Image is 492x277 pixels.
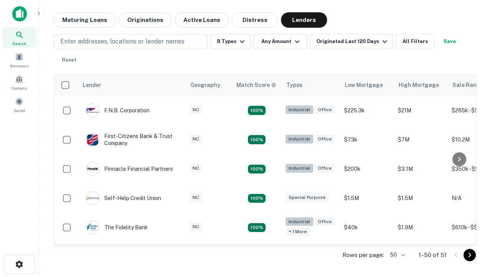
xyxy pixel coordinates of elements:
[396,34,434,49] button: All Filters
[86,191,161,205] div: Self-help Credit Union
[399,80,439,90] div: High Mortgage
[394,154,448,184] td: $3.1M
[310,34,393,49] button: Originated Last 120 Days
[315,164,335,173] div: Office
[315,217,335,226] div: Office
[86,221,99,234] img: picture
[2,72,36,93] a: Contacts
[282,74,340,96] th: Types
[316,37,389,46] div: Originated Last 120 Days
[189,135,202,144] div: NC
[286,105,313,114] div: Industrial
[419,250,447,260] p: 1–50 of 51
[175,12,229,28] button: Active Loans
[57,52,81,68] button: Reset
[394,242,448,271] td: $4M
[315,135,335,144] div: Office
[248,135,266,144] div: Matching Properties: 7, hasApolloMatch: undefined
[394,125,448,154] td: $7M
[340,242,394,271] td: $82.5k
[2,94,36,115] a: Saved
[2,27,36,48] a: Search
[189,105,202,114] div: NC
[387,249,406,260] div: 50
[340,74,394,96] th: Low Mortgage
[14,107,25,113] span: Saved
[345,80,383,90] div: Low Mortgage
[342,250,384,260] p: Rows per page:
[189,193,202,202] div: NC
[248,106,266,115] div: Matching Properties: 9, hasApolloMatch: undefined
[394,74,448,96] th: High Mortgage
[464,249,476,261] button: Go to next page
[232,74,282,96] th: Capitalize uses an advanced AI algorithm to match your search with the best lender. The match sco...
[340,154,394,184] td: $200k
[248,194,266,203] div: Matching Properties: 11, hasApolloMatch: undefined
[12,6,27,22] img: capitalize-icon.png
[340,213,394,242] td: $40k
[190,80,220,90] div: Geography
[189,164,202,173] div: NC
[12,85,27,91] span: Contacts
[286,227,310,236] div: + 1 more
[10,63,28,69] span: Borrowers
[54,34,208,49] button: Enter addresses, locations or lender names
[454,191,492,228] iframe: Chat Widget
[286,217,313,226] div: Industrial
[248,223,266,232] div: Matching Properties: 11, hasApolloMatch: undefined
[340,96,394,125] td: $225.3k
[211,34,250,49] button: 8 Types
[2,50,36,70] a: Borrowers
[394,96,448,125] td: $21M
[286,135,313,144] div: Industrial
[86,104,99,117] img: picture
[232,12,278,28] button: Distress
[340,125,394,154] td: $73k
[86,133,178,147] div: First-citizens Bank & Trust Company
[437,34,462,49] button: Save your search to get updates of matches that match your search criteria.
[315,105,335,114] div: Office
[78,74,186,96] th: Lender
[286,164,313,173] div: Industrial
[189,222,202,231] div: NC
[286,80,303,90] div: Types
[86,220,148,234] div: The Fidelity Bank
[60,37,184,46] p: Enter addresses, locations or lender names
[86,192,99,205] img: picture
[286,193,329,202] div: Special Purpose
[86,103,150,117] div: F.n.b. Corporation
[86,162,99,175] img: picture
[253,34,307,49] button: Any Amount
[54,12,116,28] button: Maturing Loans
[186,74,232,96] th: Geography
[394,213,448,242] td: $1.9M
[119,12,172,28] button: Originations
[236,81,275,89] h6: Match Score
[86,162,173,176] div: Pinnacle Financial Partners
[12,40,26,47] span: Search
[394,184,448,213] td: $1.5M
[281,12,327,28] button: Lenders
[236,81,276,89] div: Capitalize uses an advanced AI algorithm to match your search with the best lender. The match sco...
[340,184,394,213] td: $1.5M
[86,133,99,146] img: picture
[83,80,101,90] div: Lender
[248,165,266,174] div: Matching Properties: 10, hasApolloMatch: undefined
